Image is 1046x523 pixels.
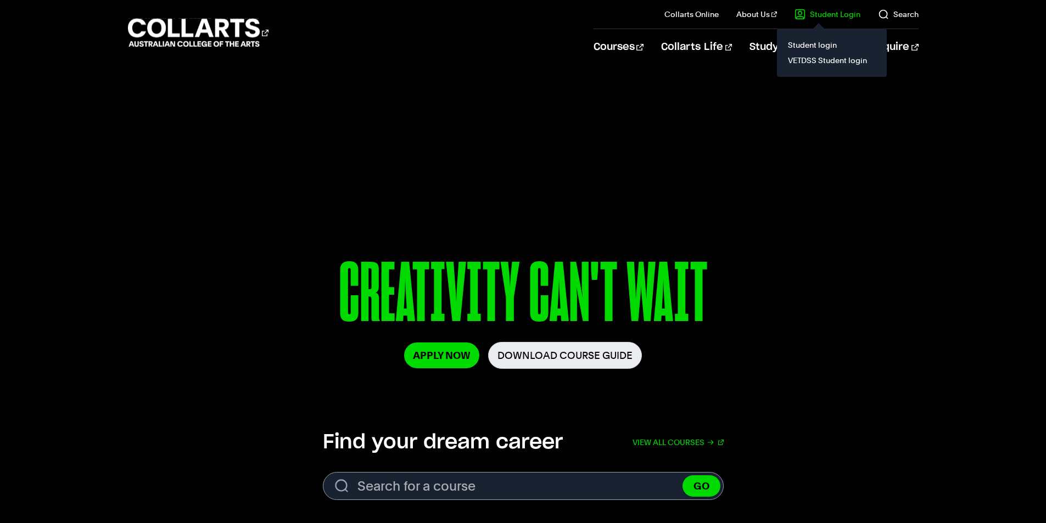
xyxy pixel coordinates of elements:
[786,37,878,53] a: Student login
[323,472,724,500] input: Search for a course
[323,472,724,500] form: Search
[664,9,719,20] a: Collarts Online
[594,29,644,65] a: Courses
[323,430,563,454] h2: Find your dream career
[128,17,269,48] div: Go to homepage
[216,251,829,342] p: CREATIVITY CAN'T WAIT
[786,53,878,68] a: VETDSS Student login
[661,29,732,65] a: Collarts Life
[749,29,853,65] a: Study Information
[736,9,777,20] a: About Us
[795,9,860,20] a: Student Login
[683,475,720,497] button: GO
[870,29,918,65] a: Enquire
[488,342,642,369] a: Download Course Guide
[878,9,919,20] a: Search
[404,342,479,368] a: Apply Now
[633,430,724,454] a: View all courses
